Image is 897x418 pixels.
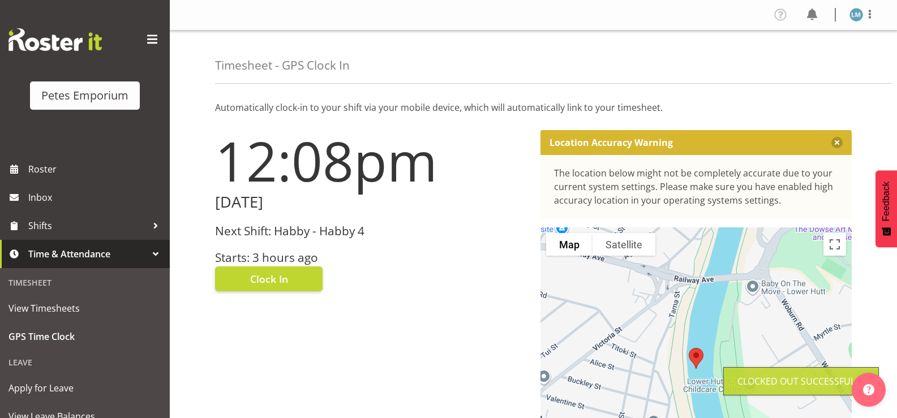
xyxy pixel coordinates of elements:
button: Feedback - Show survey [875,170,897,247]
div: Leave [3,351,167,374]
img: help-xxl-2.png [863,384,874,395]
h4: Timesheet - GPS Clock In [215,59,350,72]
a: View Timesheets [3,294,167,322]
span: Clock In [250,272,288,286]
h2: [DATE] [215,193,527,211]
span: Roster [28,161,164,178]
div: Timesheet [3,271,167,294]
button: Show street map [546,233,593,256]
span: Apply for Leave [8,380,161,397]
img: Rosterit website logo [8,28,102,51]
span: Shifts [28,217,147,234]
span: View Timesheets [8,300,161,317]
span: Inbox [28,189,164,206]
h3: Next Shift: Habby - Habby 4 [215,225,527,238]
span: Feedback [881,182,891,221]
h3: Starts: 3 hours ago [215,251,527,264]
p: Automatically clock-in to your shift via your mobile device, which will automatically link to you... [215,101,852,114]
div: Clocked out Successfully [737,374,865,388]
button: Close message [831,137,843,148]
h1: 12:08pm [215,130,527,191]
button: Show satellite imagery [593,233,655,256]
p: Location Accuracy Warning [550,137,673,148]
span: Time & Attendance [28,245,147,262]
a: Apply for Leave [3,374,167,402]
div: Petes Emporium [41,87,128,104]
button: Clock In [215,266,323,291]
span: GPS Time Clock [8,328,161,345]
a: GPS Time Clock [3,322,167,351]
button: Toggle fullscreen view [823,233,846,256]
img: lianne-morete5410.jpg [849,8,863,21]
div: The location below might not be completely accurate due to your current system settings. Please m... [554,166,839,207]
